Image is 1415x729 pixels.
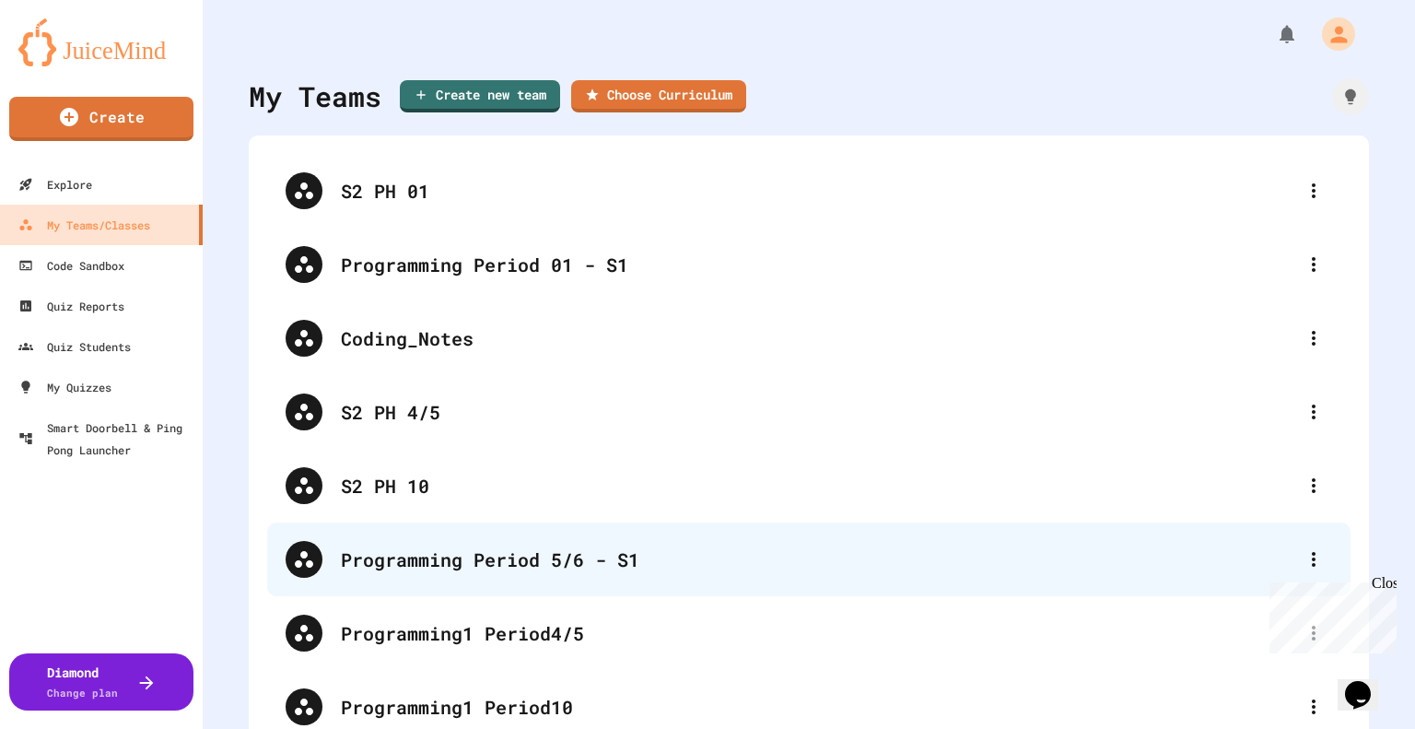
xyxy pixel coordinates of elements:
div: Code Sandbox [18,254,124,276]
div: My Account [1303,13,1360,55]
iframe: chat widget [1338,655,1397,711]
div: S2 PH 10 [341,472,1295,500]
div: How it works [1332,78,1369,115]
div: S2 PH 4/5 [267,375,1351,449]
div: Quiz Reports [18,295,124,317]
div: Programming Period 5/6 - S1 [267,523,1351,596]
span: Change plan [47,686,118,700]
div: Smart Doorbell & Ping Pong Launcher [18,417,195,461]
div: Coding_Notes [341,324,1295,352]
div: S2 PH 4/5 [341,398,1295,426]
div: S2 PH 01 [267,154,1351,228]
a: Choose Curriculum [571,80,746,112]
div: S2 PH 01 [341,177,1295,205]
div: My Quizzes [18,376,111,398]
div: My Teams [249,76,381,117]
div: Programming Period 01 - S1 [267,228,1351,301]
a: Create new team [400,80,560,112]
div: Quiz Students [18,335,131,358]
img: logo-orange.svg [18,18,184,66]
div: Programming1 Period4/5 [267,596,1351,670]
div: Coding_Notes [267,301,1351,375]
button: DiamondChange plan [9,653,193,711]
div: Programming1 Period10 [341,693,1295,721]
div: S2 PH 10 [267,449,1351,523]
a: Create [9,97,193,141]
div: Explore [18,173,92,195]
iframe: chat widget [1262,575,1397,653]
div: Programming Period 01 - S1 [341,251,1295,278]
div: Programming Period 5/6 - S1 [341,546,1295,573]
div: My Notifications [1242,18,1303,50]
div: My Teams/Classes [18,214,150,236]
div: Diamond [47,663,118,701]
div: Chat with us now!Close [7,7,127,117]
div: Programming1 Period4/5 [341,619,1295,647]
